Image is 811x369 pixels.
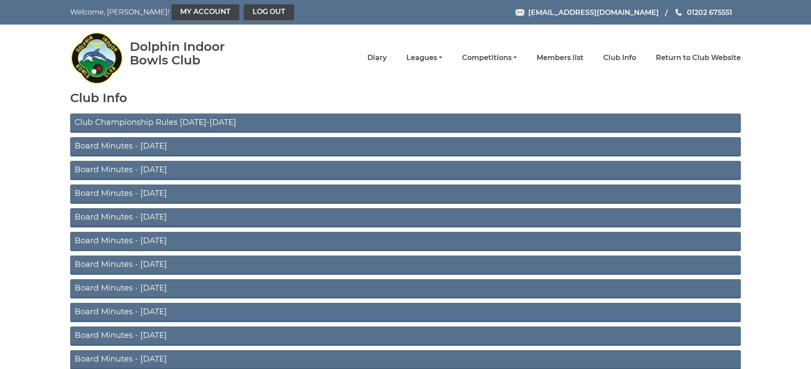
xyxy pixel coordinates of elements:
a: Board Minutes - [DATE] [70,137,741,156]
div: Dolphin Indoor Bowls Club [130,40,253,67]
img: Dolphin Indoor Bowls Club [70,27,123,89]
img: Phone us [676,9,682,16]
a: Email [EMAIL_ADDRESS][DOMAIN_NAME] [516,7,659,18]
nav: Welcome, [PERSON_NAME]! [70,4,342,20]
a: Log out [244,4,294,20]
a: Return to Club Website [656,53,741,63]
a: Phone us 01202 675551 [674,7,732,18]
a: Members list [537,53,583,63]
a: Club Championship Rules [DATE]-[DATE] [70,114,741,133]
a: My Account [171,4,239,20]
a: Diary [367,53,387,63]
a: Club Info [603,53,636,63]
a: Board Minutes - [DATE] [70,184,741,204]
a: Competitions [462,53,517,63]
a: Board Minutes - [DATE] [70,303,741,322]
a: Board Minutes - [DATE] [70,326,741,346]
h1: Club Info [70,91,741,105]
span: 01202 675551 [687,8,732,16]
a: Board Minutes - [DATE] [70,232,741,251]
a: Board Minutes - [DATE] [70,161,741,180]
a: Board Minutes - [DATE] [70,208,741,227]
a: Board Minutes - [DATE] [70,255,741,275]
img: Email [516,9,524,16]
a: Leagues [406,53,442,63]
span: [EMAIL_ADDRESS][DOMAIN_NAME] [528,8,659,16]
a: Board Minutes - [DATE] [70,279,741,298]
